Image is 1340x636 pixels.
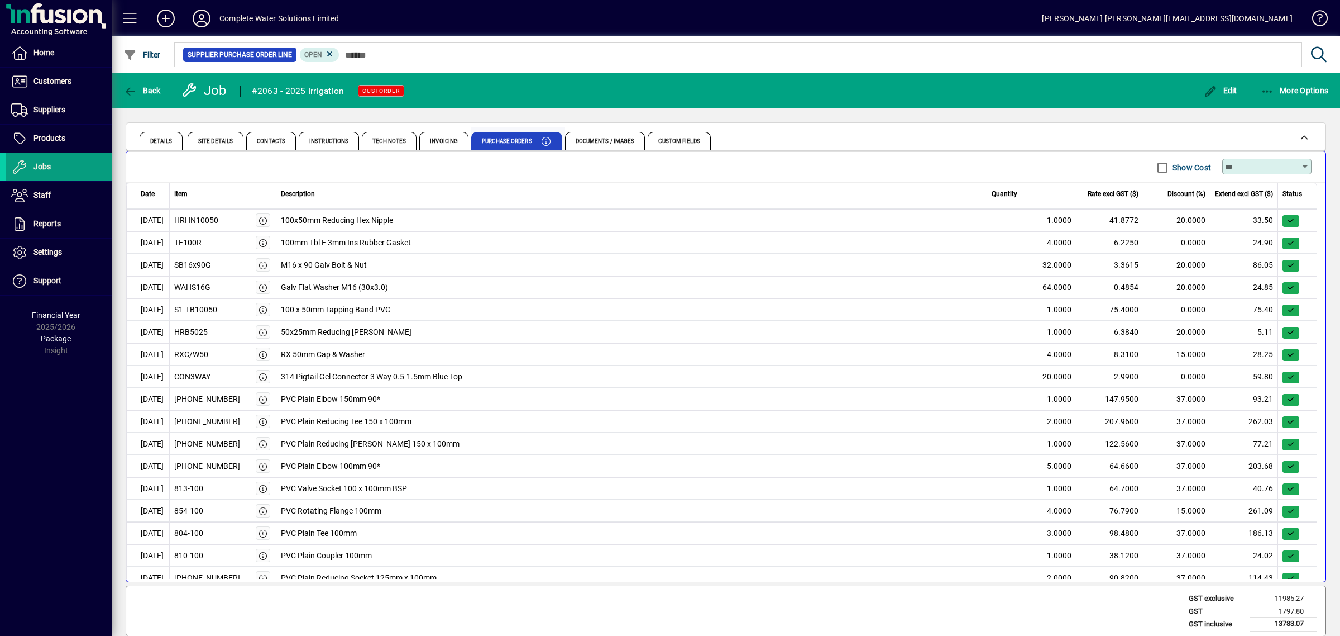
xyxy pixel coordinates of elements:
[276,388,988,410] td: PVC Plain Elbow 150mm 90*
[1076,209,1143,231] td: 41.8772
[1250,618,1317,631] td: 13783.07
[6,182,112,210] a: Staff
[1076,433,1143,455] td: 122.5600
[1210,477,1278,500] td: 40.76
[174,528,203,539] div: 804-100
[33,134,65,143] span: Products
[1076,567,1143,589] td: 90.8200
[1076,231,1143,254] td: 6.2250
[1143,544,1210,567] td: 37.0000
[33,162,51,171] span: Jobs
[1143,500,1210,522] td: 15.0000
[1210,388,1278,410] td: 93.21
[1210,298,1278,321] td: 75.40
[1076,455,1143,477] td: 64.6600
[1143,276,1210,298] td: 20.0000
[276,522,988,544] td: PVC Plain Tee 100mm
[1215,189,1273,199] span: Extend excl GST ($)
[1143,567,1210,589] td: 37.0000
[174,259,211,271] div: SB16x90G
[276,343,988,366] td: RX 50mm Cap & Washer
[276,298,988,321] td: 100 x 50mm Tapping Band PVC
[126,298,170,321] td: [DATE]
[276,231,988,254] td: 100mm Tbl E 3mm Ins Rubber Gasket
[1250,592,1317,605] td: 11985.27
[276,544,988,567] td: PVC Plain Coupler 100mm
[1047,461,1071,472] span: 5.0000
[1076,254,1143,276] td: 3.3615
[1143,209,1210,231] td: 20.0000
[1210,321,1278,343] td: 5.11
[1143,254,1210,276] td: 20.0000
[658,139,700,144] span: Custom Fields
[1204,86,1237,95] span: Edit
[252,82,344,100] div: #2063 - 2025 Irrigation
[1047,416,1071,428] span: 2.0000
[1210,410,1278,433] td: 262.03
[1047,215,1071,226] span: 1.0000
[123,50,161,59] span: Filter
[148,8,184,29] button: Add
[1201,80,1240,101] button: Edit
[1143,477,1210,500] td: 37.0000
[174,505,203,517] div: 854-100
[33,191,51,200] span: Staff
[1143,522,1210,544] td: 37.0000
[33,105,65,114] span: Suppliers
[1183,618,1250,631] td: GST inclusive
[1210,209,1278,231] td: 33.50
[219,10,339,27] div: Complete Water Solutions Limited
[174,349,208,360] div: RXC/W50
[33,276,61,285] span: Support
[126,455,170,477] td: [DATE]
[1210,433,1278,455] td: 77.21
[126,231,170,254] td: [DATE]
[1143,231,1210,254] td: 0.0000
[33,219,61,228] span: Reports
[6,96,112,124] a: Suppliers
[188,49,292,60] span: Supplier Purchase Order Line
[174,189,188,199] span: Item
[1143,366,1210,388] td: 0.0000
[174,550,203,562] div: 810-100
[1143,298,1210,321] td: 0.0000
[1047,550,1071,562] span: 1.0000
[33,248,62,257] span: Settings
[276,254,988,276] td: M16 x 90 Galv Bolt & Nut
[1076,544,1143,567] td: 38.1200
[1047,349,1071,360] span: 4.0000
[1076,410,1143,433] td: 207.9600
[1076,388,1143,410] td: 147.9500
[1047,483,1071,495] span: 1.0000
[276,477,988,500] td: PVC Valve Socket 100 x 100mm BSP
[121,45,164,65] button: Filter
[276,567,988,589] td: PVC Plain Reducing Socket 125mm x 100mm
[1042,282,1071,293] span: 64.0000
[1210,254,1278,276] td: 86.05
[276,321,988,343] td: 50x25mm Reducing [PERSON_NAME]
[1258,80,1332,101] button: More Options
[1143,388,1210,410] td: 37.0000
[1143,410,1210,433] td: 37.0000
[1047,528,1071,539] span: 3.0000
[1076,298,1143,321] td: 75.4000
[33,48,54,57] span: Home
[32,311,80,320] span: Financial Year
[1210,276,1278,298] td: 24.85
[126,433,170,455] td: [DATE]
[1167,189,1205,199] span: Discount (%)
[1042,259,1071,271] span: 32.0000
[309,139,348,144] span: Instructions
[992,189,1017,199] span: Quantity
[281,189,315,199] span: Description
[482,139,532,144] span: Purchase Orders
[257,139,285,144] span: Contacts
[276,455,988,477] td: PVC Plain Elbow 100mm 90*
[1047,304,1071,316] span: 1.0000
[1183,605,1250,618] td: GST
[1183,592,1250,605] td: GST exclusive
[1210,366,1278,388] td: 59.80
[372,139,406,144] span: Tech Notes
[181,82,229,99] div: Job
[6,39,112,67] a: Home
